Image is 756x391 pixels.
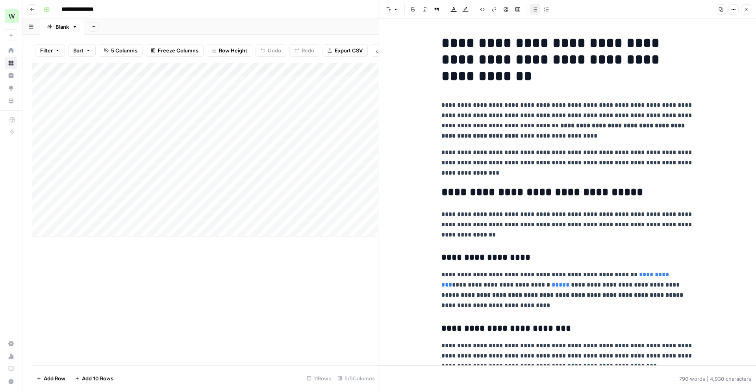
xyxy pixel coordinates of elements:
a: Settings [5,337,17,350]
a: Usage [5,350,17,363]
button: Undo [256,44,286,57]
a: Opportunities [5,82,17,95]
span: Add 10 Rows [82,374,113,382]
button: Filter [35,44,65,57]
a: Home [5,44,17,57]
span: Freeze Columns [158,47,198,54]
div: Blank [56,23,69,31]
a: Browse [5,57,17,69]
span: Filter [40,47,53,54]
button: Help + Support [5,375,17,388]
span: 5 Columns [111,47,137,54]
span: W [9,11,15,21]
div: 790 words | 4,930 characters [679,375,751,383]
button: Redo [289,44,319,57]
span: Redo [302,47,314,54]
div: 11 Rows [304,372,334,385]
button: Add 10 Rows [70,372,118,385]
button: Workspace: Workspace1 [5,6,17,26]
button: Export CSV [322,44,368,57]
span: Add Row [44,374,65,382]
a: Insights [5,69,17,82]
button: 5 Columns [99,44,143,57]
a: Learning Hub [5,363,17,375]
button: Sort [68,44,96,57]
span: Sort [73,47,83,54]
button: Freeze Columns [146,44,204,57]
span: Export CSV [335,47,363,54]
a: Your Data [5,95,17,107]
span: Row Height [219,47,247,54]
div: 5/5 Columns [334,372,378,385]
button: Row Height [207,44,252,57]
a: Blank [40,19,84,35]
span: Undo [268,47,281,54]
button: Add Row [32,372,70,385]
